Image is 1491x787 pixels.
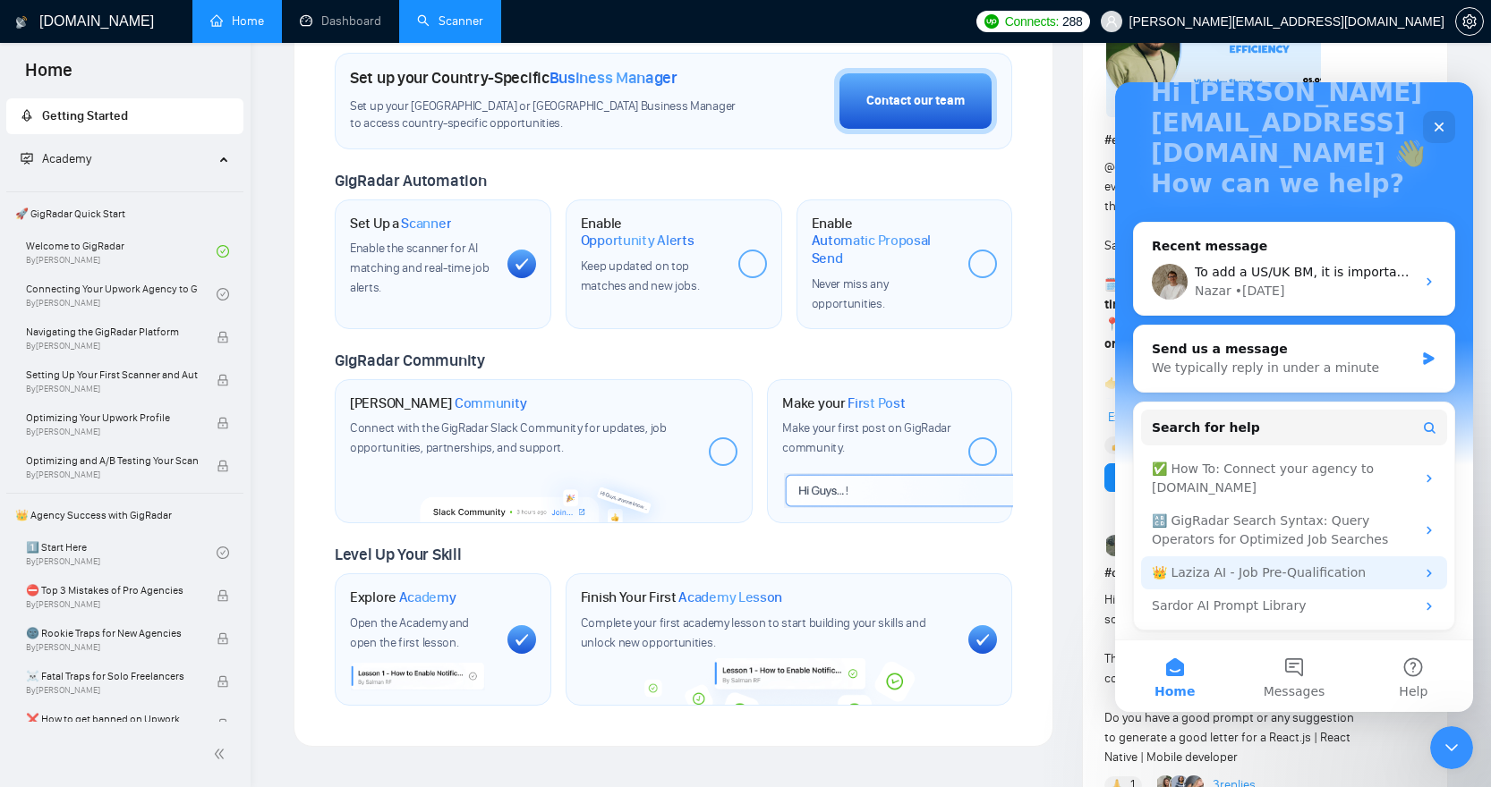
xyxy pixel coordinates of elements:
h1: # events [1104,131,1426,150]
span: lock [217,675,229,688]
span: Level Up Your Skill [335,545,461,564]
img: Profile image for Nazar [37,182,72,217]
div: 👑 Laziza AI - Job Pre-Qualification [26,474,332,507]
span: 📍 [1104,317,1120,332]
span: Open the Academy and open the first lesson. [350,615,469,650]
span: Keep updated on top matches and new jobs. [581,258,700,293]
img: logo [15,8,28,37]
span: First Post [848,394,905,412]
a: dashboardDashboard [300,13,381,29]
span: @channel [1104,159,1157,174]
div: Contact our team [866,91,965,111]
img: 👍 [1111,439,1123,452]
span: Messages [149,603,210,615]
span: Connects: [1005,12,1059,31]
a: homeHome [210,13,264,29]
span: Scanner [401,215,451,233]
div: Sardor AI Prompt Library [37,514,300,533]
h1: Set up your Country-Specific [350,68,677,88]
span: GigRadar Automation [335,171,486,190]
a: 1️⃣ Start HereBy[PERSON_NAME] [26,533,217,572]
span: 🗓️ [1104,277,1120,292]
div: 🔠 GigRadar Search Syntax: Query Operators for Optimized Job Searches [26,422,332,474]
span: Academy Lesson [678,588,782,606]
span: Connect with the GigRadar Slack Community for updates, job opportunities, partnerships, and support. [350,420,667,455]
iframe: Intercom live chat [1430,726,1473,769]
div: Recent messageProfile image for NazarTo add a US/UK BM, it is important that all 3 steps are comp... [18,140,340,233]
span: Complete your first academy lesson to start building your skills and unlock new opportunities. [581,615,926,650]
span: ❌ How to get banned on Upwork [26,710,198,728]
span: By [PERSON_NAME] [26,384,198,394]
span: By [PERSON_NAME] [26,599,198,610]
span: Business Manager [550,68,677,88]
h1: Make your [782,394,905,412]
a: searchScanner [417,13,483,29]
img: academy-bg.png [635,658,946,705]
span: GigRadar Community [335,351,485,370]
span: By [PERSON_NAME] [26,470,198,480]
span: Academy [399,588,456,606]
span: Navigating the GigRadar Platform [26,323,198,341]
span: Academy [21,151,91,166]
button: Messages [119,558,238,630]
span: Make your first post on GigRadar community. [782,420,950,455]
span: 🚀 GigRadar Quick Start [8,196,242,232]
h1: [PERSON_NAME] [350,394,527,412]
span: lock [217,632,229,645]
span: Help [284,603,312,615]
img: joel maria [1106,535,1128,556]
div: We typically reply in under a minute [37,276,299,295]
div: Profile image for NazarTo add a US/UK BM, it is important that all 3 steps are completed: ✅ The f... [19,166,339,233]
button: setting [1455,7,1484,36]
span: lock [217,589,229,602]
span: Academy [42,151,91,166]
h1: Enable [581,215,724,250]
span: rocket [21,109,33,122]
span: By [PERSON_NAME] [26,341,198,351]
iframe: Intercom live chat [1115,82,1473,712]
span: 288 [1062,12,1082,31]
div: 🔠 GigRadar Search Syntax: Query Operators for Optimized Job Searches [37,429,300,467]
h1: Finish Your First [581,588,782,606]
span: Community [455,394,527,412]
span: By [PERSON_NAME] [26,427,198,437]
div: Close [308,29,340,61]
span: Getting Started [42,108,128,123]
span: Enable the scanner for AI matching and real-time job alerts. [350,241,489,295]
li: Getting Started [6,98,243,134]
span: lock [217,460,229,472]
a: Welcome to GigRadarBy[PERSON_NAME] [26,232,217,271]
span: setting [1456,14,1483,29]
span: Optimizing and A/B Testing Your Scanner for Better Results [26,452,198,470]
img: slackcommunity-bg.png [420,463,669,523]
img: upwork-logo.png [984,14,999,29]
div: ✅ How To: Connect your agency to [DOMAIN_NAME] [26,370,332,422]
div: Sardor AI Prompt Library [26,507,332,540]
button: Help [239,558,358,630]
span: By [PERSON_NAME] [26,685,198,696]
h1: Set Up a [350,215,451,233]
span: Never miss any opportunities. [812,276,889,311]
div: Unfortunately, we have to move the event to due to urgent circumstances on the speaker’s side. Sa... [1104,157,1361,433]
span: Opportunity Alerts [581,232,694,250]
button: Contact our team [834,68,997,134]
span: Home [39,603,80,615]
span: Home [11,57,87,95]
span: check-circle [217,546,229,559]
span: Search for help [37,336,145,355]
div: Nazar [80,199,116,218]
span: lock [217,718,229,731]
span: fund-projection-screen [21,152,33,165]
span: check-circle [217,288,229,300]
span: ☠️ Fatal Traps for Solo Freelancers [26,667,198,685]
div: Hi Team, I optimized my profile and ran the scanner. The prompt I had redacted are creating out o... [1104,590,1361,767]
div: Send us a messageWe typically reply in under a minute [18,242,340,310]
div: 👑 Laziza AI - Job Pre-Qualification [37,481,300,500]
div: Recent message [37,155,321,173]
div: ✅ How To: Connect your agency to [DOMAIN_NAME] [37,377,300,415]
span: double-left [213,745,231,763]
span: ⛔ Top 3 Mistakes of Pro Agencies [26,581,198,599]
span: 🌚 Rookie Traps for New Agencies [26,624,198,642]
span: 👑 Agency Success with GigRadar [8,497,242,533]
div: • [DATE] [120,199,170,218]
